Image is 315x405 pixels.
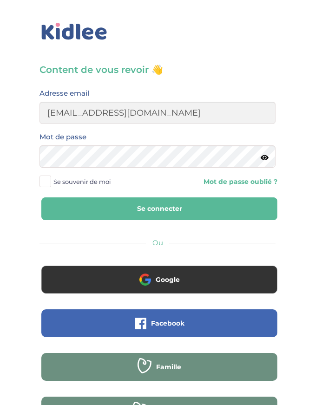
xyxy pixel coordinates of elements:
button: Se connecter [41,197,277,220]
span: Facebook [151,319,184,328]
img: google.png [139,274,151,285]
a: Google [39,281,279,289]
span: Se souvenir de moi [53,176,111,188]
button: Facebook [41,309,277,337]
a: Facebook [39,324,279,333]
button: Famille [41,353,277,381]
span: Ou [152,238,163,247]
input: Email [39,102,276,124]
label: Mot de passe [39,131,86,143]
span: Famille [156,362,181,372]
a: Mot de passe oublié ? [200,177,277,186]
a: Famille [39,368,279,377]
button: Google [41,266,277,294]
span: Google [156,275,180,284]
label: Adresse email [39,87,89,99]
img: facebook.png [135,318,146,329]
img: logo_kidlee_bleu [39,21,109,42]
h3: Content de vous revoir 👋 [39,63,276,76]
